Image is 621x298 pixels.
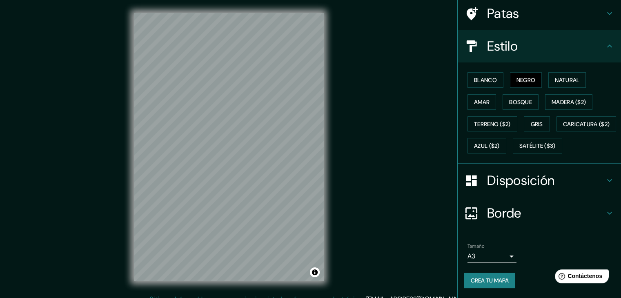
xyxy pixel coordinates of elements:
button: Azul ($2) [467,138,506,153]
iframe: Lanzador de widgets de ayuda [548,266,612,289]
font: Caricatura ($2) [563,120,610,128]
font: Madera ($2) [552,98,586,106]
button: Crea tu mapa [464,273,515,288]
button: Satélite ($3) [513,138,562,153]
button: Amar [467,94,496,110]
font: Natural [555,76,579,84]
font: Borde [487,205,521,222]
button: Caricatura ($2) [556,116,617,132]
button: Negro [510,72,542,88]
div: Borde [458,197,621,229]
font: A3 [467,252,475,260]
font: Blanco [474,76,497,84]
button: Bosque [503,94,539,110]
font: Amar [474,98,490,106]
font: Disposición [487,172,554,189]
font: Estilo [487,38,518,55]
font: Terreno ($2) [474,120,511,128]
div: Estilo [458,30,621,62]
font: Negro [516,76,536,84]
div: A3 [467,250,516,263]
canvas: Mapa [134,13,324,281]
font: Tamaño [467,243,484,249]
font: Azul ($2) [474,142,500,150]
button: Activar o desactivar atribución [310,267,320,277]
font: Gris [531,120,543,128]
button: Gris [524,116,550,132]
font: Satélite ($3) [519,142,556,150]
button: Blanco [467,72,503,88]
font: Crea tu mapa [471,277,509,284]
button: Madera ($2) [545,94,592,110]
div: Disposición [458,164,621,197]
font: Bosque [509,98,532,106]
button: Natural [548,72,586,88]
button: Terreno ($2) [467,116,517,132]
font: Patas [487,5,519,22]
